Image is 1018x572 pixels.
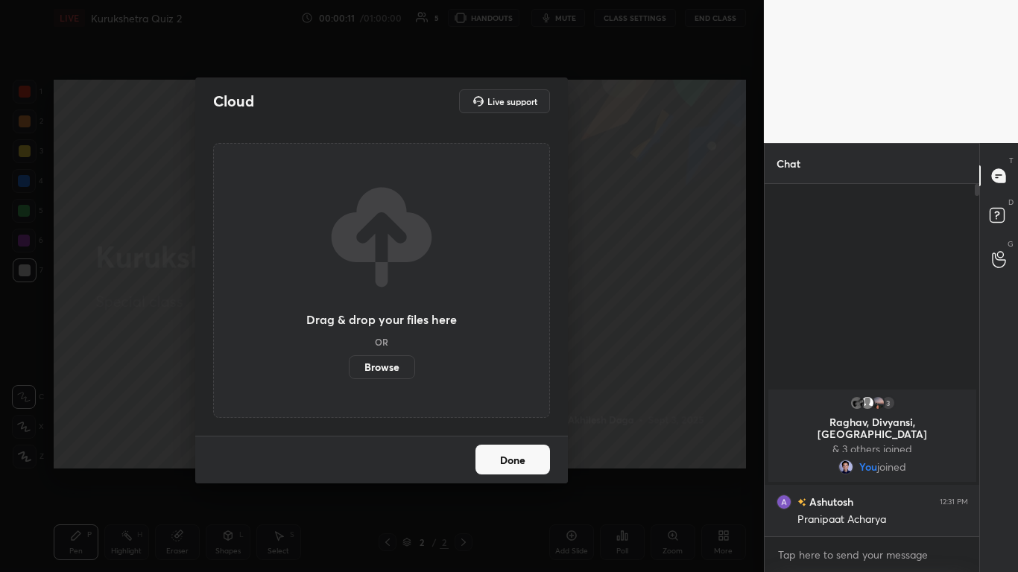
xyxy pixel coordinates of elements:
[213,92,254,111] h2: Cloud
[877,461,906,473] span: joined
[777,416,967,440] p: Raghav, Divyansi, [GEOGRAPHIC_DATA]
[797,512,968,527] div: Pranipaat Acharya
[765,144,812,183] p: Chat
[859,395,874,410] img: default.png
[797,498,806,506] img: no-rating-badge.077c3623.svg
[487,97,537,106] h5: Live support
[880,395,895,410] div: 3
[375,337,388,346] h5: OR
[475,445,550,474] button: Done
[1009,155,1014,166] p: T
[777,495,791,509] img: 3
[1008,238,1014,250] p: G
[765,387,980,536] div: grid
[777,443,967,455] p: & 3 others joined
[806,494,853,509] h6: Ashutosh
[849,395,864,410] img: 900f5fd7c34648c9b812a64206eac1eb.jpg
[1008,197,1014,208] p: D
[870,395,885,410] img: ed4ae114face4f1e9236ab1edba205ab.jpg
[838,460,853,474] img: 5f78e08646bc44f99abb663be3a7d85a.jpg
[306,314,457,325] h3: Drag & drop your files here
[940,498,968,506] div: 12:31 PM
[859,461,877,473] span: You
